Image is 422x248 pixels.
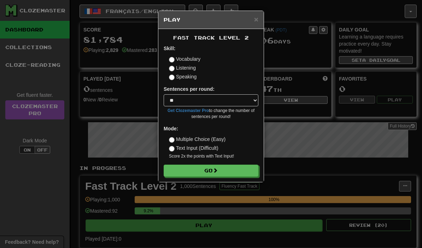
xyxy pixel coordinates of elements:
[254,15,258,23] span: ×
[169,146,175,152] input: Text Input (Difficult)
[164,85,215,93] label: Sentences per round:
[164,16,258,23] h5: Play
[168,108,209,113] a: Get Clozemaster Pro
[169,153,258,159] small: Score 2x the points with Text Input !
[164,165,258,177] button: Go
[164,126,178,131] strong: Mode:
[169,73,197,80] label: Speaking
[169,137,175,143] input: Multiple Choice (Easy)
[169,64,196,71] label: Listening
[169,66,175,71] input: Listening
[169,75,175,80] input: Speaking
[254,16,258,23] button: Close
[169,136,225,143] label: Multiple Choice (Easy)
[169,55,200,63] label: Vocabulary
[169,144,218,152] label: Text Input (Difficult)
[173,35,249,41] span: Fast Track Level 2
[164,46,175,51] strong: Skill:
[169,57,175,63] input: Vocabulary
[164,108,258,120] small: to change the number of sentences per round!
